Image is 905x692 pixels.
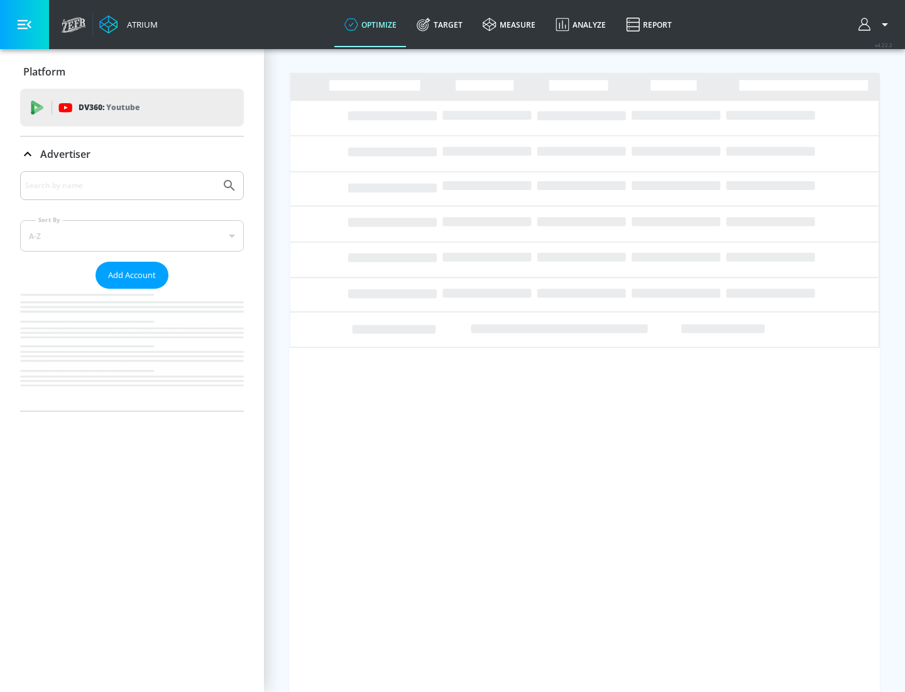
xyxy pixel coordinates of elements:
div: Advertiser [20,137,244,172]
p: Platform [23,65,65,79]
a: Atrium [99,15,158,34]
input: Search by name [25,177,216,194]
a: Report [616,2,682,47]
nav: list of Advertiser [20,289,244,411]
p: DV360: [79,101,140,114]
span: Add Account [108,268,156,282]
button: Add Account [96,262,168,289]
a: Target [407,2,473,47]
p: Advertiser [40,147,90,161]
div: Platform [20,54,244,89]
div: DV360: Youtube [20,89,244,126]
div: Atrium [122,19,158,30]
div: Advertiser [20,171,244,411]
label: Sort By [36,216,63,224]
span: v 4.22.2 [875,42,892,48]
p: Youtube [106,101,140,114]
a: measure [473,2,546,47]
a: optimize [334,2,407,47]
div: A-Z [20,220,244,252]
a: Analyze [546,2,616,47]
